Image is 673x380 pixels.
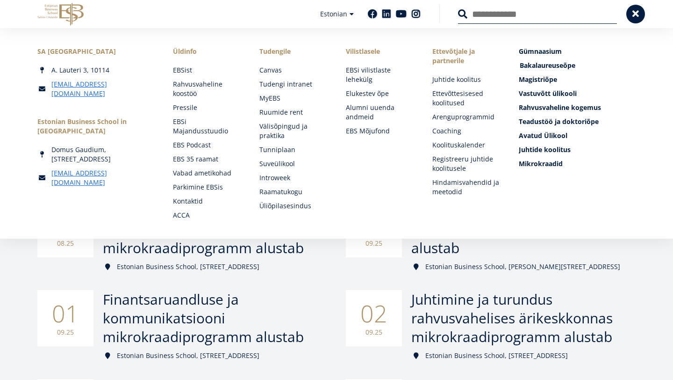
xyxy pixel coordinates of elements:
[519,159,563,168] span: Mikrokraadid
[173,197,241,206] a: Kontaktid
[259,66,327,75] a: Canvas
[519,47,636,56] a: Gümnaasium
[519,117,636,126] a: Teadustöö ja doktoriõpe
[432,47,500,66] span: Ettevõtjale ja partnerile
[355,328,393,337] small: 09.25
[346,89,414,98] a: Elukestev õpe
[519,103,601,112] span: Rahvusvaheline kogemus
[259,108,327,117] a: Ruumide rent
[519,75,557,84] span: Magistriõpe
[259,159,327,168] a: Suveülikool
[519,159,636,168] a: Mikrokraadid
[173,47,241,56] span: Üldinfo
[382,9,391,19] a: Linkedin
[259,47,327,56] a: Tudengile
[432,112,500,122] a: Arenguprogrammid
[259,145,327,154] a: Tunniplaan
[51,80,154,98] a: [EMAIL_ADDRESS][DOMAIN_NAME]
[519,131,567,140] span: Avatud Ülikool
[519,117,599,126] span: Teadustöö ja doktoriõpe
[519,103,636,112] a: Rahvusvaheline kogemus
[173,117,241,136] a: EBSi Majandusstuudio
[346,126,414,136] a: EBS Mõjufond
[47,328,84,337] small: 09.25
[346,47,414,56] span: Vilistlasele
[519,47,562,56] span: Gümnaasium
[37,290,93,346] div: 01
[346,103,414,122] a: Alumni uuenda andmeid
[173,103,241,112] a: Pressile
[37,66,154,75] div: A. Lauteri 3, 10114
[432,89,500,108] a: Ettevõttesisesed koolitused
[103,262,327,271] div: Estonian Business School, [STREET_ADDRESS]
[411,290,613,346] span: Juhtimine ja turundus rahvusvahelises ärikeskkonnas mikrokraadiprogramm alustab
[432,126,500,136] a: Coaching
[173,211,241,220] a: ACCA
[396,9,407,19] a: Youtube
[173,154,241,164] a: EBS 35 raamat
[411,351,636,360] div: Estonian Business School, [STREET_ADDRESS]
[355,239,393,248] small: 09.25
[432,75,500,84] a: Juhtide koolitus
[520,61,575,70] span: Bakalaureuseõpe
[173,80,241,98] a: Rahvusvaheline koostöö
[519,75,636,84] a: Magistriõpe
[519,89,636,98] a: Vastuvõtt ülikooli
[346,66,414,84] a: EBSi vilistlaste lehekülg
[368,9,377,19] a: Facebook
[519,89,577,98] span: Vastuvõtt ülikooli
[37,145,154,164] div: Domus Gaudium, [STREET_ADDRESS]
[173,66,241,75] a: EBSist
[47,239,84,248] small: 08.25
[411,262,636,271] div: Estonian Business School, [PERSON_NAME][STREET_ADDRESS]
[37,47,154,56] div: SA [GEOGRAPHIC_DATA]
[51,168,154,187] a: [EMAIL_ADDRESS][DOMAIN_NAME]
[259,94,327,103] a: MyEBS
[259,80,327,89] a: Tudengi intranet
[519,131,636,140] a: Avatud Ülikool
[103,290,304,346] span: Finantsaruandluse ja kommunikatsiooni mikrokraadiprogramm alustab
[173,140,241,150] a: EBS Podcast
[259,173,327,183] a: Introweek
[432,178,500,197] a: Hindamisvahendid ja meetodid
[259,122,327,140] a: Välisõpingud ja praktika
[37,117,154,136] div: Estonian Business School in [GEOGRAPHIC_DATA]
[520,61,637,70] a: Bakalaureuseõpe
[432,140,500,150] a: Koolituskalender
[103,351,327,360] div: Estonian Business School, [STREET_ADDRESS]
[173,168,241,178] a: Vabad ametikohad
[259,187,327,197] a: Raamatukogu
[346,290,402,346] div: 02
[173,183,241,192] a: Parkimine EBSis
[432,154,500,173] a: Registreeru juhtide koolitusele
[411,9,421,19] a: Instagram
[259,201,327,211] a: Üliõpilasesindus
[519,145,571,154] span: Juhtide koolitus
[519,145,636,154] a: Juhtide koolitus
